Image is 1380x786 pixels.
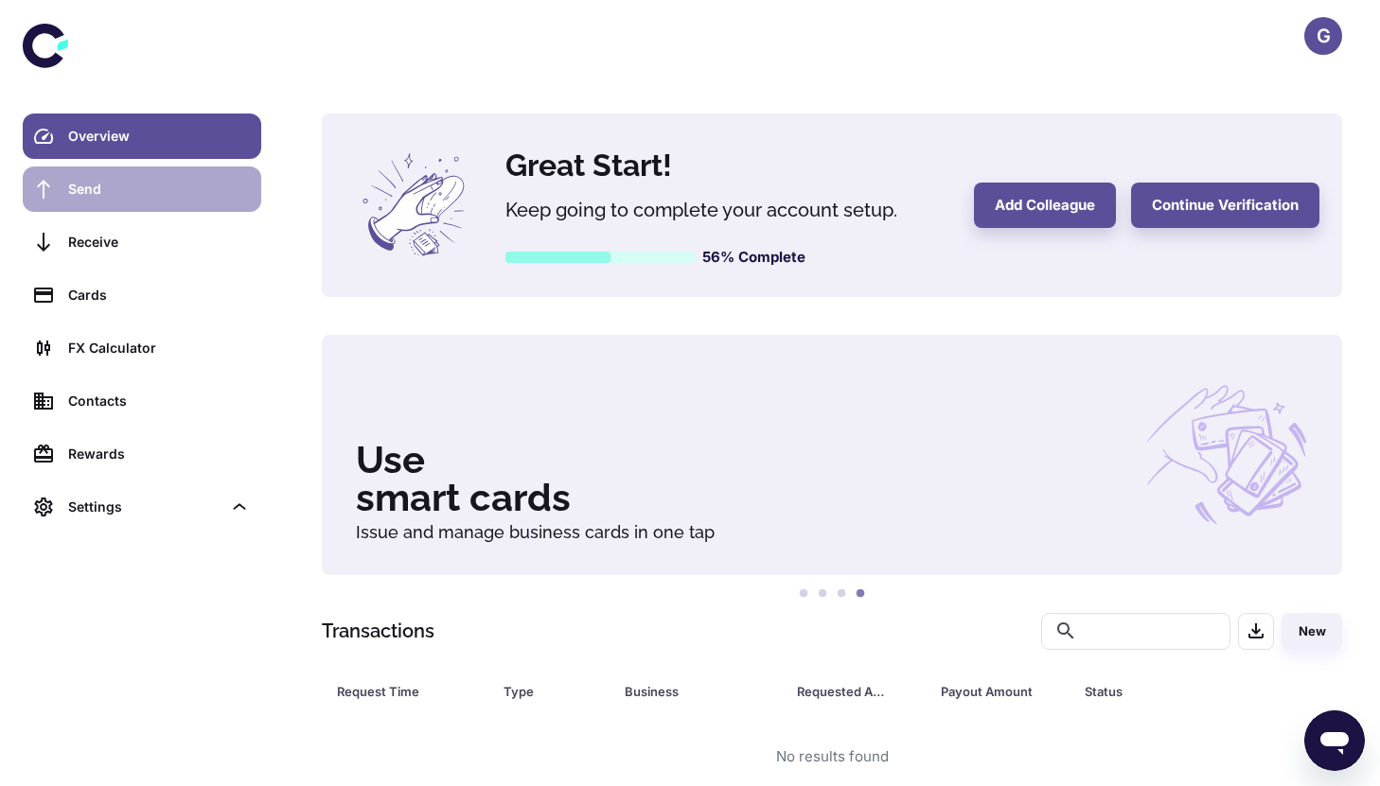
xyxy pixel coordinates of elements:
div: Requested Amount [797,678,893,705]
iframe: Button to launch messaging window [1304,710,1365,771]
div: Contacts [68,391,250,411]
div: Type [504,678,577,705]
a: Send [23,166,261,212]
h3: Use smart cards [356,441,1308,516]
h4: Great Start! [505,143,951,188]
div: Status [1085,678,1239,705]
span: Requested Amount [797,678,918,705]
h6: Issue and manage business cards in one tap [356,524,1308,541]
button: Continue Verification [1131,183,1319,228]
div: Cards [68,285,250,306]
div: Payout Amount [941,678,1037,705]
a: Cards [23,272,261,318]
span: Request Time [337,678,481,705]
a: FX Calculator [23,325,261,371]
span: Payout Amount [941,678,1062,705]
button: New [1282,613,1342,650]
div: Send [68,179,250,200]
button: 4 [851,585,870,603]
button: 1 [794,585,813,603]
h1: Transactions [322,617,434,645]
div: FX Calculator [68,338,250,358]
div: Receive [68,232,250,253]
button: 2 [813,585,832,603]
a: Rewards [23,431,261,477]
span: Type [504,678,602,705]
div: Rewards [68,444,250,464]
div: Overview [68,126,250,147]
h6: 56% Complete [702,247,805,269]
div: No results found [776,746,889,768]
div: Request Time [337,678,456,705]
div: Settings [23,484,261,530]
button: 3 [832,585,851,603]
a: Contacts [23,378,261,424]
div: Settings [68,497,221,517]
a: Overview [23,114,261,159]
h5: Keep going to complete your account setup. [505,196,951,224]
button: G [1304,17,1342,55]
a: Receive [23,219,261,265]
button: Add Colleague [974,183,1116,228]
span: Status [1085,678,1264,705]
